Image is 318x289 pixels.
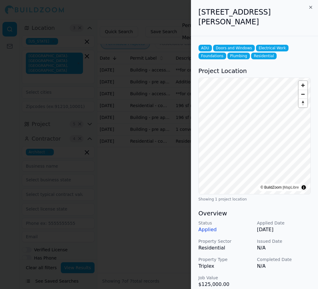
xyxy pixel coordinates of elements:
[284,185,299,190] a: MapLibre
[199,263,252,270] p: Triplex
[199,67,311,75] h3: Project Location
[199,244,252,252] p: Residential
[257,220,311,226] p: Applied Date
[199,78,310,194] canvas: Map
[261,184,299,190] div: © BuildZoom |
[257,226,311,233] p: [DATE]
[257,256,311,263] p: Completed Date
[199,209,311,218] h3: Overview
[257,238,311,244] p: Issued Date
[199,7,311,27] h2: [STREET_ADDRESS][PERSON_NAME]
[257,263,311,270] p: N/A
[199,226,252,233] p: Applied
[257,244,311,252] p: N/A
[199,275,252,281] p: Job Value
[199,281,252,288] p: $125,000.00
[199,45,212,51] span: ADU
[300,184,307,191] summary: Toggle attribution
[256,45,289,51] span: Electrical Work
[299,81,307,90] button: Zoom in
[199,53,226,59] span: Foundations
[199,256,252,263] p: Property Type
[299,99,307,107] button: Reset bearing to north
[199,238,252,244] p: Property Sector
[227,53,250,59] span: Plumbing
[199,197,311,202] div: Showing 1 project location
[199,220,252,226] p: Status
[213,45,255,51] span: Doors and Windows
[299,90,307,99] button: Zoom out
[251,53,277,59] span: Residential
